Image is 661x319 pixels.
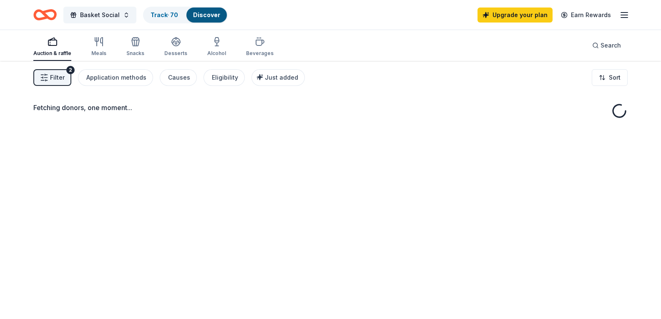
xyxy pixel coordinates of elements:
div: Snacks [126,50,144,57]
button: Desserts [164,33,187,61]
span: Sort [609,73,621,83]
span: Filter [50,73,65,83]
div: Fetching donors, one moment... [33,103,628,113]
div: Auction & raffle [33,50,71,57]
button: Meals [91,33,106,61]
button: Basket Social [63,7,136,23]
div: Beverages [246,50,274,57]
button: Application methods [78,69,153,86]
button: Beverages [246,33,274,61]
div: Desserts [164,50,187,57]
button: Causes [160,69,197,86]
a: Discover [193,11,220,18]
a: Earn Rewards [556,8,616,23]
div: Eligibility [212,73,238,83]
a: Track· 70 [151,11,178,18]
a: Upgrade your plan [478,8,553,23]
button: Just added [251,69,305,86]
div: Application methods [86,73,146,83]
span: Search [601,40,621,50]
button: Sort [592,69,628,86]
button: Filter2 [33,69,71,86]
button: Eligibility [204,69,245,86]
button: Snacks [126,33,144,61]
div: 2 [66,66,75,74]
div: Meals [91,50,106,57]
span: Just added [265,74,298,81]
div: Causes [168,73,190,83]
button: Alcohol [207,33,226,61]
button: Track· 70Discover [143,7,228,23]
div: Alcohol [207,50,226,57]
span: Basket Social [80,10,120,20]
button: Search [586,37,628,54]
button: Auction & raffle [33,33,71,61]
a: Home [33,5,57,25]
